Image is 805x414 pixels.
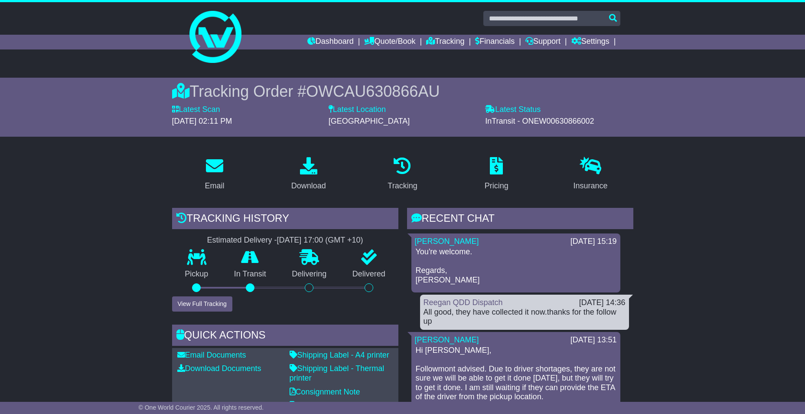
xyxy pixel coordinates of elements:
a: [PERSON_NAME] [415,237,479,246]
a: Settings [571,35,609,49]
a: Reegan QDD Dispatch [424,298,503,307]
div: Quick Actions [172,325,398,348]
p: Pickup [172,269,222,279]
div: Download [291,180,326,192]
a: Email Documents [177,351,246,359]
button: View Full Tracking [172,296,232,312]
p: Delivering [279,269,340,279]
a: Download [286,154,332,195]
a: Dashboard [307,35,354,49]
div: Insurance [574,180,608,192]
a: Pricing [479,154,514,195]
p: In Transit [221,269,279,279]
label: Latest Scan [172,105,220,115]
div: [DATE] 17:00 (GMT +10) [277,236,363,245]
div: [DATE] 14:36 [579,298,626,308]
div: [DATE] 15:19 [570,237,617,246]
a: Shipping Label - Thermal printer [290,364,385,382]
label: Latest Location [329,105,386,115]
span: [GEOGRAPHIC_DATA] [329,117,410,125]
p: Delivered [339,269,398,279]
div: Pricing [485,180,508,192]
a: Tracking [382,154,423,195]
a: Tracking [426,35,464,49]
div: RECENT CHAT [407,208,633,231]
a: Insurance [568,154,613,195]
label: Latest Status [485,105,541,115]
a: Shipping Label - A4 printer [290,351,389,359]
span: © One World Courier 2025. All rights reserved. [139,404,264,411]
div: Tracking Order # [172,82,633,101]
div: Tracking history [172,208,398,231]
div: [DATE] 13:51 [570,335,617,345]
a: Consignment Note [290,388,360,396]
a: Download Documents [177,364,261,373]
a: Email [199,154,230,195]
div: Tracking [388,180,417,192]
a: Original Address Label [290,401,374,410]
span: OWCAU630866AU [306,82,440,100]
a: Financials [475,35,515,49]
a: [PERSON_NAME] [415,335,479,344]
span: InTransit - ONEW00630866002 [485,117,594,125]
div: Email [205,180,224,192]
span: [DATE] 02:11 PM [172,117,232,125]
a: Quote/Book [364,35,415,49]
a: Support [525,35,561,49]
div: Estimated Delivery - [172,236,398,245]
p: You're welcome. Regards, [PERSON_NAME] [416,247,616,285]
div: All good, they have collected it now.thanks for the follow up [424,308,626,326]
